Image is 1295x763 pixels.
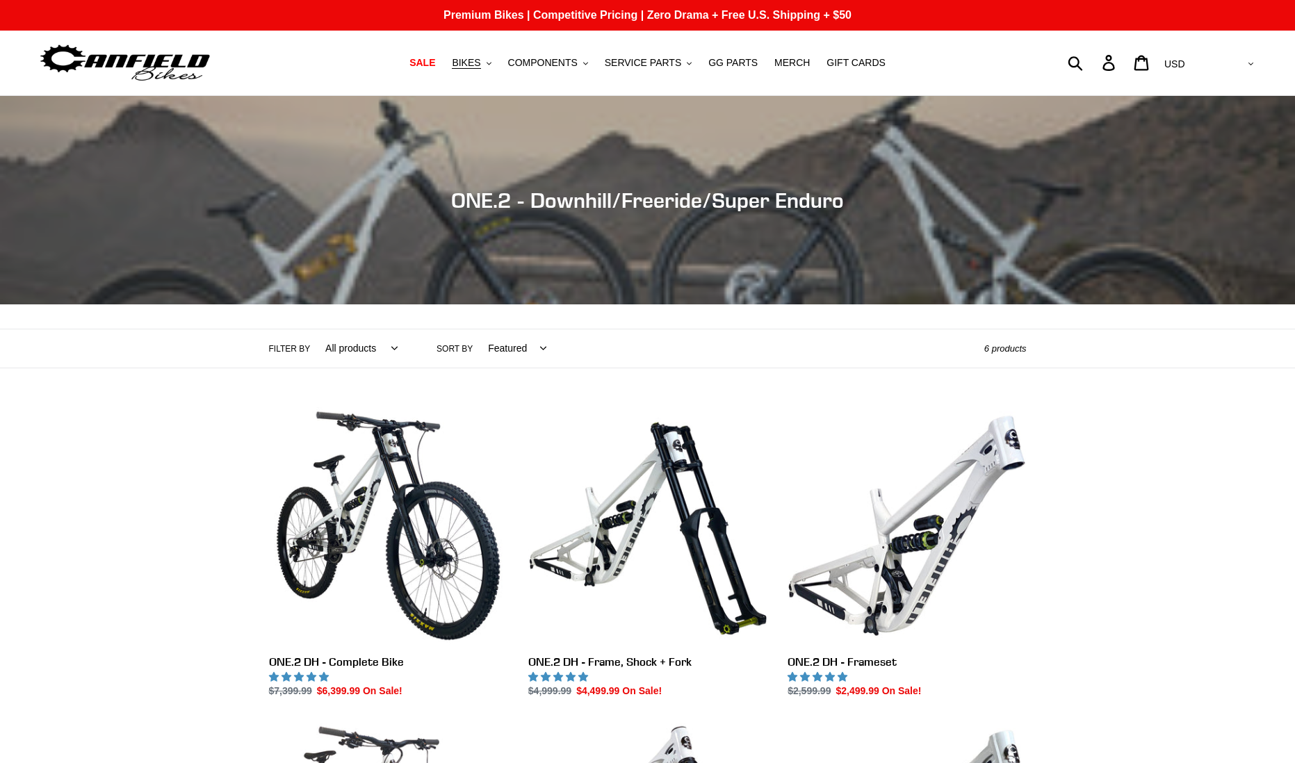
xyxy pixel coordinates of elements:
img: Canfield Bikes [38,41,212,85]
span: GG PARTS [708,57,758,69]
a: GG PARTS [701,54,765,72]
button: COMPONENTS [501,54,595,72]
label: Filter by [269,343,311,355]
label: Sort by [437,343,473,355]
span: MERCH [774,57,810,69]
a: SALE [402,54,442,72]
input: Search [1075,47,1111,78]
span: SALE [409,57,435,69]
span: SERVICE PARTS [605,57,681,69]
button: BIKES [445,54,498,72]
span: ONE.2 - Downhill/Freeride/Super Enduro [451,188,844,213]
span: COMPONENTS [508,57,578,69]
a: MERCH [767,54,817,72]
span: 6 products [984,343,1027,354]
a: GIFT CARDS [820,54,893,72]
button: SERVICE PARTS [598,54,699,72]
span: BIKES [452,57,480,69]
span: GIFT CARDS [826,57,886,69]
